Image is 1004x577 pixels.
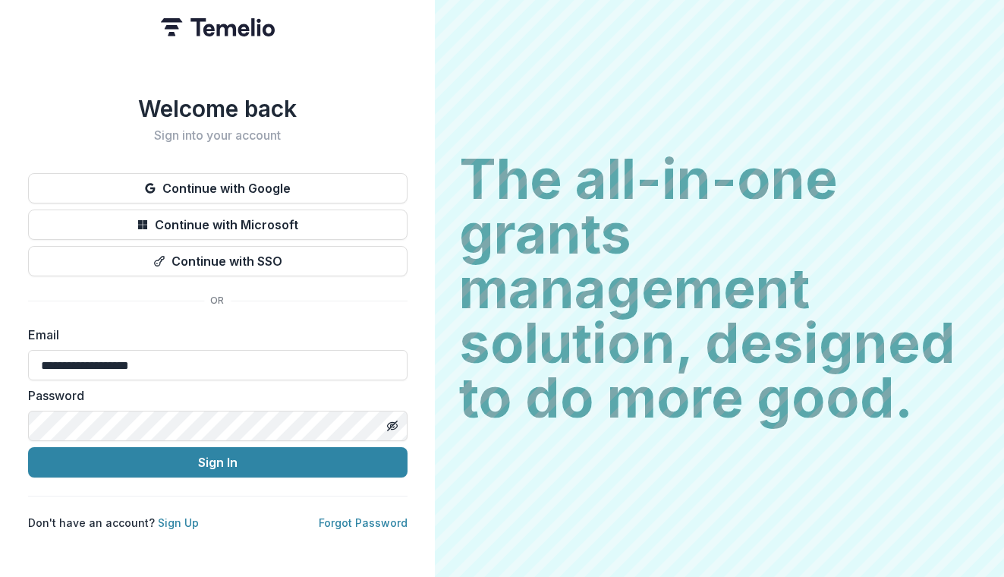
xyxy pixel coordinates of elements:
[28,95,408,122] h1: Welcome back
[28,326,398,344] label: Email
[28,447,408,478] button: Sign In
[158,516,199,529] a: Sign Up
[28,173,408,203] button: Continue with Google
[380,414,404,438] button: Toggle password visibility
[28,246,408,276] button: Continue with SSO
[161,18,275,36] img: Temelio
[28,386,398,405] label: Password
[28,515,199,531] p: Don't have an account?
[319,516,408,529] a: Forgot Password
[28,128,408,143] h2: Sign into your account
[28,210,408,240] button: Continue with Microsoft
